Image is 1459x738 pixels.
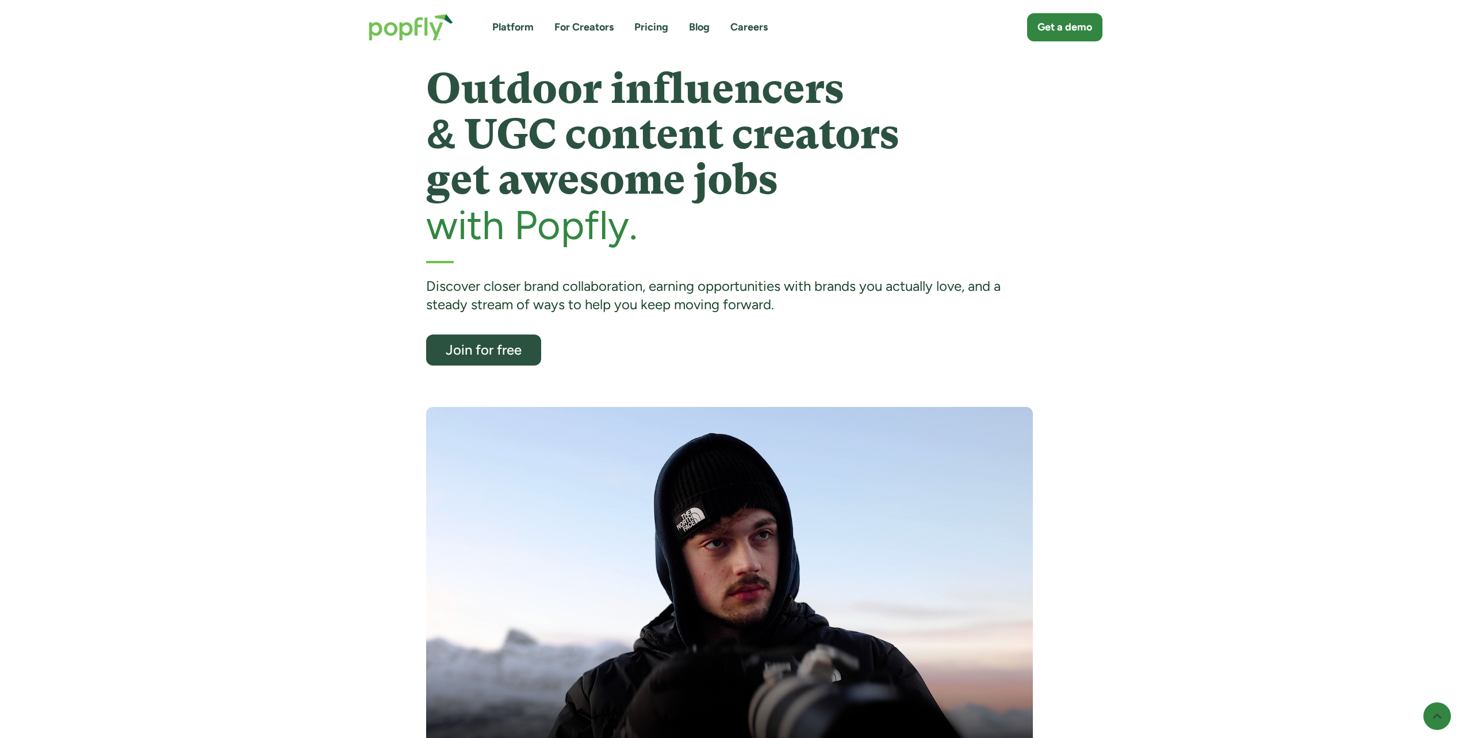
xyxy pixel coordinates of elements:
[436,343,531,357] div: Join for free
[426,335,541,366] a: Join for free
[426,277,1033,314] div: Discover closer brand collaboration, earning opportunities with brands you actually love, and a s...
[1027,13,1102,41] a: Get a demo
[554,20,614,34] a: For Creators
[426,203,1033,247] h2: with Popfly.
[1037,20,1092,34] div: Get a demo
[634,20,668,34] a: Pricing
[730,20,768,34] a: Careers
[426,66,1033,203] h1: Outdoor influencers & UGC content creators get awesome jobs
[492,20,534,34] a: Platform
[689,20,710,34] a: Blog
